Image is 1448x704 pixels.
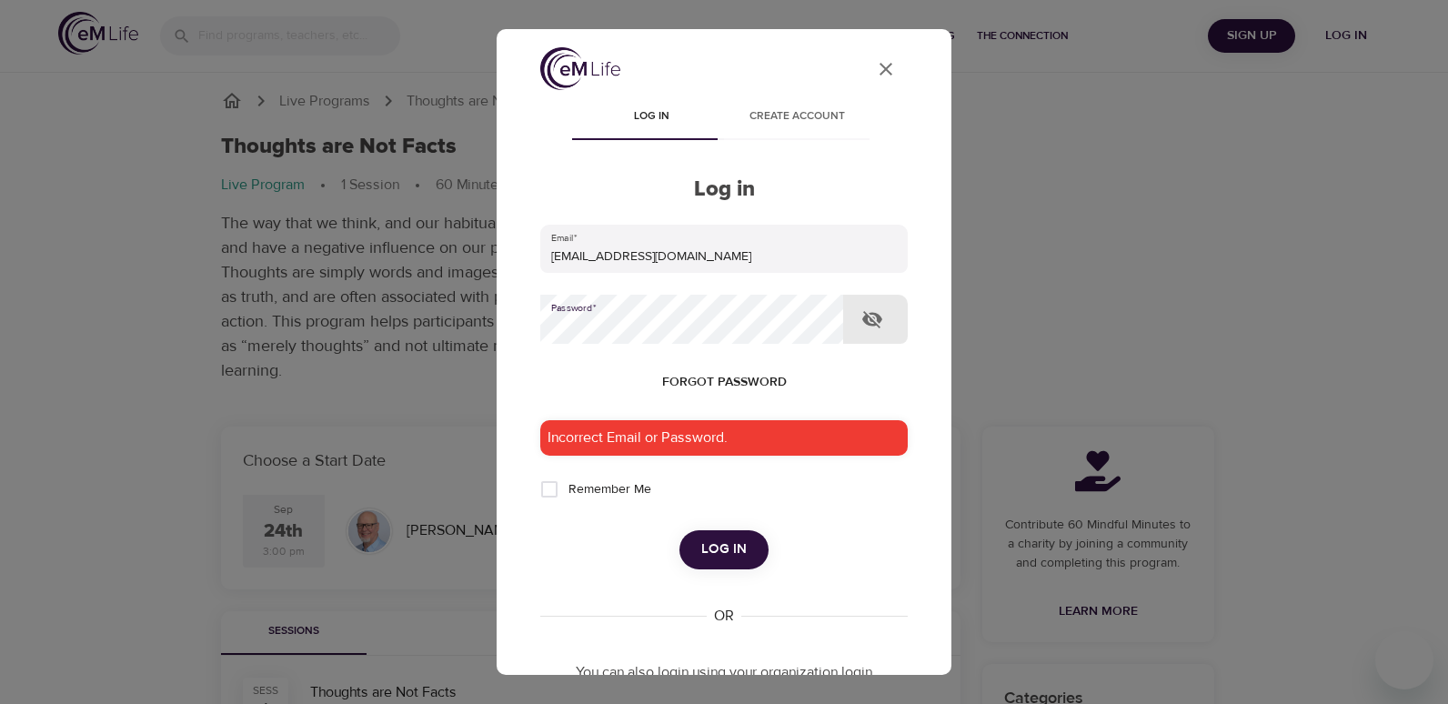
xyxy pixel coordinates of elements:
[679,530,769,568] button: Log in
[701,538,747,561] span: Log in
[864,47,908,91] button: close
[589,107,713,126] span: Log in
[655,366,794,399] button: Forgot password
[540,96,908,140] div: disabled tabs example
[735,107,859,126] span: Create account
[540,47,620,90] img: logo
[707,606,741,627] div: OR
[540,176,908,203] h2: Log in
[568,480,651,499] span: Remember Me
[540,420,908,456] div: Incorrect Email or Password.
[662,371,787,394] span: Forgot password
[540,662,908,704] p: You can also login using your organization login information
